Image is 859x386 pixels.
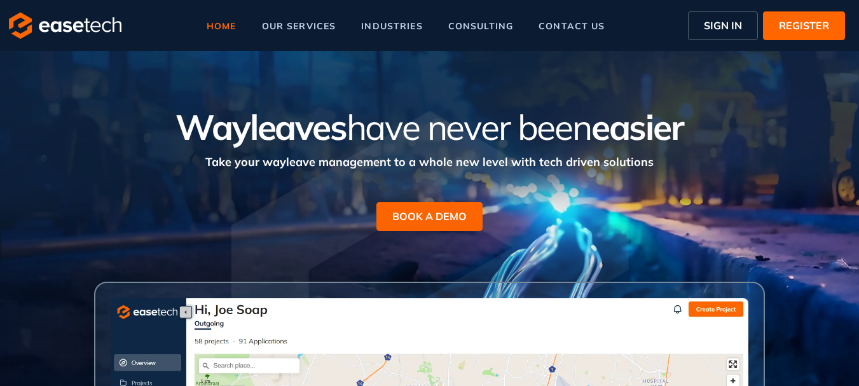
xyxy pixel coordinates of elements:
[779,18,829,33] span: REGISTER
[361,22,422,31] span: industries
[9,12,121,39] img: logo
[347,105,591,149] span: have never been
[763,11,845,40] button: REGISTER
[64,147,795,170] div: Take your wayleave management to a whole new level with tech driven solutions
[448,22,513,31] span: consulting
[704,18,742,33] span: SIGN IN
[392,209,467,224] span: BOOK A DEMO
[376,202,483,231] button: BOOK A DEMO
[262,22,336,31] span: our services
[591,105,684,149] span: easier
[539,22,605,31] span: contact us
[688,11,758,40] button: SIGN IN
[207,22,237,31] span: home
[175,105,346,149] span: Wayleaves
